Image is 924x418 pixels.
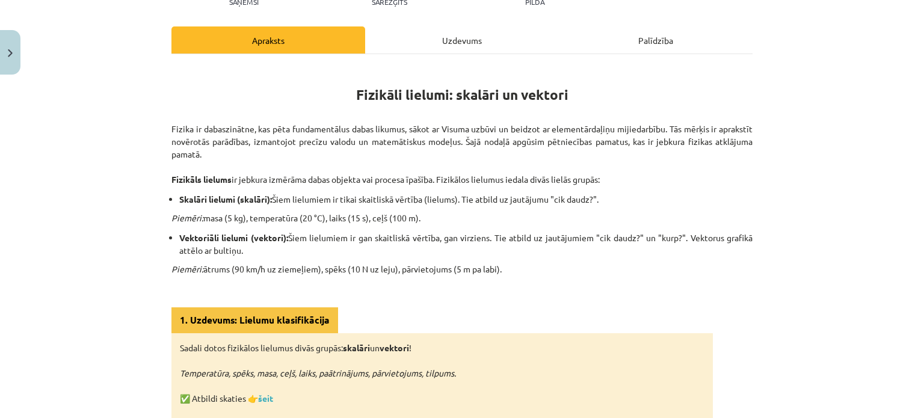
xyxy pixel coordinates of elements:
li: Šiem lielumiem ir gan skaitliskā vērtība, gan virziens. Tie atbild uz jautājumiem "cik daudz?" un... [179,232,753,257]
div: 1. Uzdevums: Lielumu klasifikācija [171,307,338,333]
li: Šiem lielumiem ir tikai skaitliskā vērtība (lielums). Tie atbild uz jautājumu "cik daudz?". [179,193,753,206]
p: ātrums (90 km/h uz ziemeļiem), spēks (10 N uz leju), pārvietojums (5 m pa labi). [171,263,753,275]
a: šeit [258,393,273,404]
strong: Fizikāls lielums [171,174,232,185]
div: Apraksts [171,26,365,54]
img: icon-close-lesson-0947bae3869378f0d4975bcd49f059093ad1ed9edebbc8119c70593378902aed.svg [8,49,13,57]
em: Piemēri: [171,212,203,223]
p: Sadali dotos fizikālos lielumus divās grupās: un ! ✅ Atbildi skaties 👉 [180,342,704,405]
strong: skalāri [343,342,370,353]
strong: Skalāri lielumi (skalāri): [179,194,272,204]
em: Piemēri: [171,263,203,274]
p: masa (5 kg), temperatūra (20 °C), laiks (15 s), ceļš (100 m). [171,212,753,224]
strong: Vektoriāli lielumi (vektori): [179,232,288,243]
strong: Fizikāli lielumi: skalāri un vektori [356,86,568,103]
p: Fizika ir dabaszinātne, kas pēta fundamentālus dabas likumus, sākot ar Visuma uzbūvi un beidzot a... [171,123,753,186]
strong: vektori [380,342,409,353]
div: Palīdzība [559,26,753,54]
em: Temperatūra, spēks, masa, ceļš, laiks, paātrinājums, pārvietojums, tilpums. [180,367,456,378]
div: Uzdevums [365,26,559,54]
